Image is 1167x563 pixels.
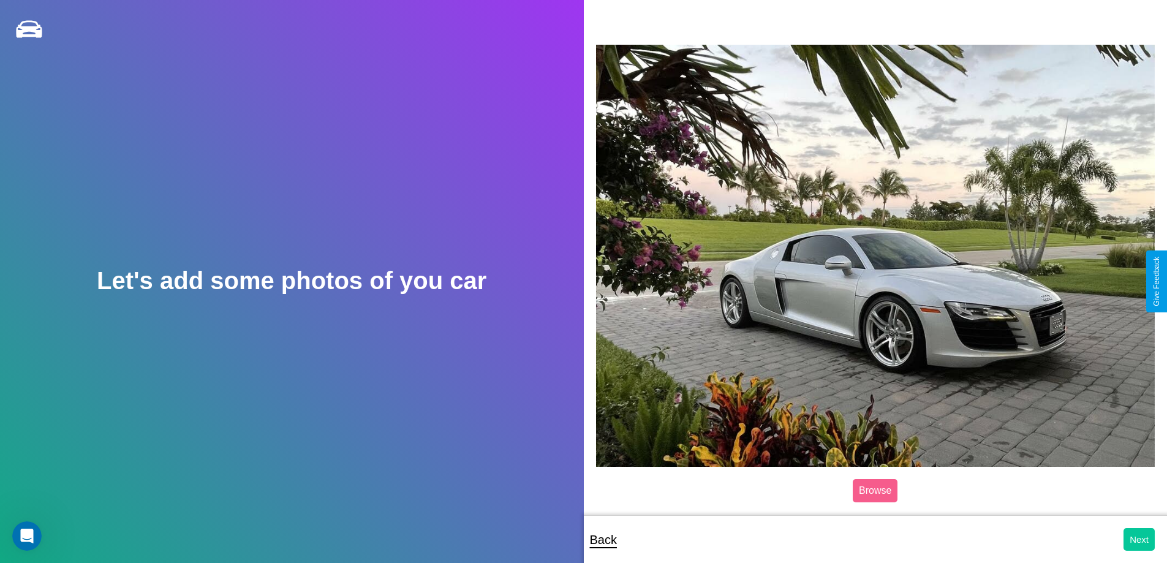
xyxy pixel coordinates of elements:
[12,521,42,551] iframe: Intercom live chat
[853,479,897,502] label: Browse
[1152,257,1161,306] div: Give Feedback
[1124,528,1155,551] button: Next
[97,267,486,295] h2: Let's add some photos of you car
[590,529,617,551] p: Back
[596,45,1155,466] img: posted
